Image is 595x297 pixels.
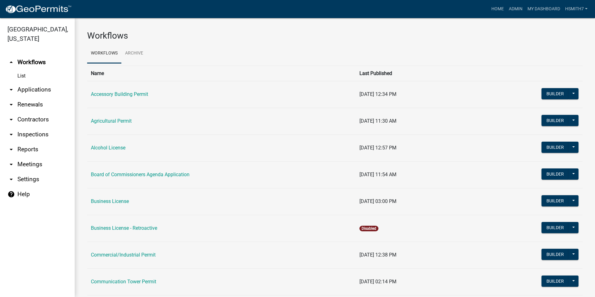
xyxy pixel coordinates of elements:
[87,44,121,64] a: Workflows
[525,3,563,15] a: My Dashboard
[541,88,569,99] button: Builder
[359,145,396,151] span: [DATE] 12:57 PM
[359,198,396,204] span: [DATE] 03:00 PM
[91,198,129,204] a: Business License
[87,66,356,81] th: Name
[7,161,15,168] i: arrow_drop_down
[541,222,569,233] button: Builder
[359,91,396,97] span: [DATE] 12:34 PM
[359,226,378,231] span: Disabled
[359,118,396,124] span: [DATE] 11:30 AM
[359,252,396,258] span: [DATE] 12:38 PM
[7,86,15,93] i: arrow_drop_down
[87,31,583,41] h3: Workflows
[563,3,590,15] a: hsmith7
[7,176,15,183] i: arrow_drop_down
[541,115,569,126] button: Builder
[7,59,15,66] i: arrow_drop_up
[91,91,148,97] a: Accessory Building Permit
[121,44,147,64] a: Archive
[506,3,525,15] a: Admin
[91,279,156,285] a: Communication Tower Permit
[541,168,569,180] button: Builder
[7,116,15,123] i: arrow_drop_down
[541,249,569,260] button: Builder
[356,66,468,81] th: Last Published
[359,172,396,177] span: [DATE] 11:54 AM
[91,225,157,231] a: Business License - Retroactive
[489,3,506,15] a: Home
[541,276,569,287] button: Builder
[7,131,15,138] i: arrow_drop_down
[91,252,156,258] a: Commercial/Industrial Permit
[91,172,190,177] a: Board of Commissioners Agenda Application
[359,279,396,285] span: [DATE] 02:14 PM
[541,142,569,153] button: Builder
[91,118,132,124] a: Agricultural Permit
[7,191,15,198] i: help
[7,146,15,153] i: arrow_drop_down
[541,195,569,206] button: Builder
[91,145,125,151] a: Alcohol License
[7,101,15,108] i: arrow_drop_down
